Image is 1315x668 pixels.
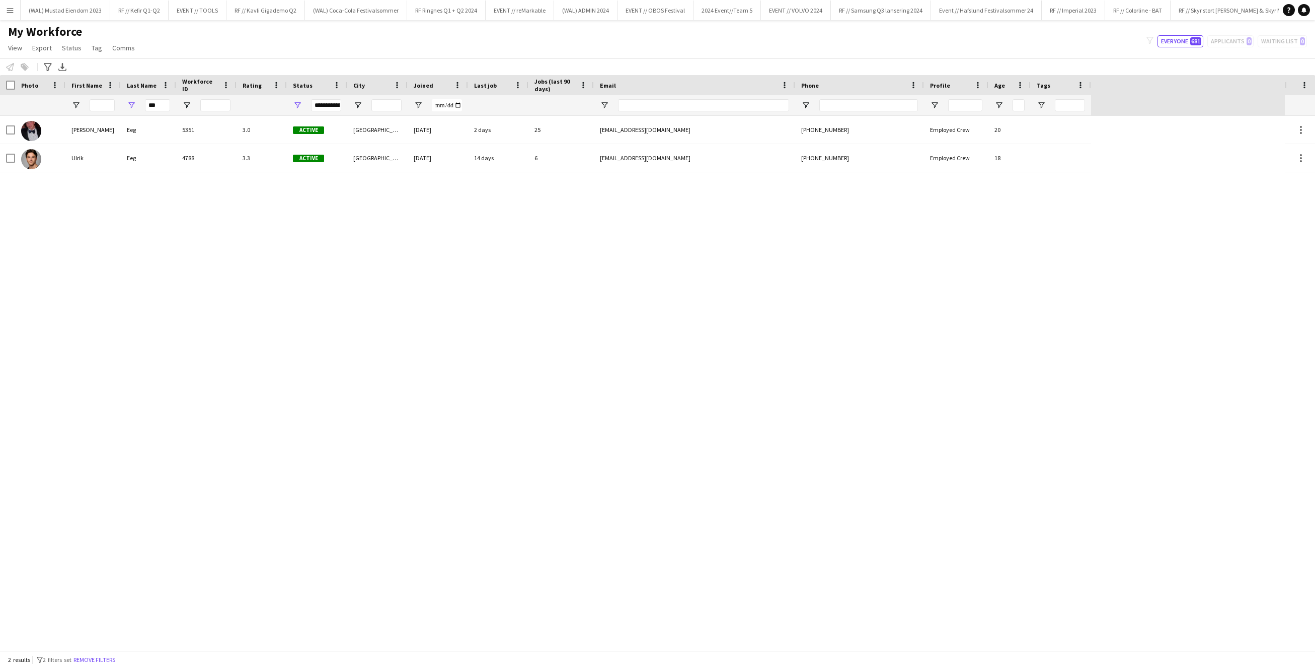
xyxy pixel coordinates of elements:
span: Last Name [127,82,157,89]
input: Phone Filter Input [819,99,918,111]
span: Rating [243,82,262,89]
input: Age Filter Input [1013,99,1025,111]
span: Tags [1037,82,1050,89]
span: Last job [474,82,497,89]
input: First Name Filter Input [90,99,115,111]
button: Open Filter Menu [182,101,191,110]
div: Eeg [121,116,176,144]
div: 20 [988,116,1031,144]
a: Status [58,41,86,54]
span: Active [293,126,324,134]
button: Remove filters [71,654,117,665]
input: Joined Filter Input [432,99,462,111]
div: 3.3 [237,144,287,172]
span: 681 [1190,37,1201,45]
div: [PERSON_NAME] [65,116,121,144]
button: Open Filter Menu [1037,101,1046,110]
input: Tags Filter Input [1055,99,1085,111]
button: Open Filter Menu [127,101,136,110]
span: Age [994,82,1005,89]
div: 5351 [176,116,237,144]
a: Tag [88,41,106,54]
span: Status [293,82,313,89]
div: 14 days [468,144,528,172]
span: Jobs (last 90 days) [534,78,576,93]
a: Export [28,41,56,54]
div: 18 [988,144,1031,172]
button: (WAL) Mustad Eiendom 2023 [21,1,110,20]
div: [DATE] [408,144,468,172]
input: City Filter Input [371,99,402,111]
span: Email [600,82,616,89]
div: 3.0 [237,116,287,144]
span: Joined [414,82,433,89]
span: Export [32,43,52,52]
button: Everyone681 [1157,35,1203,47]
button: RF // Kavli Gigademo Q2 [226,1,305,20]
button: RF // Imperial 2023 [1042,1,1105,20]
button: EVENT // VOLVO 2024 [761,1,831,20]
button: RF // Kefir Q1-Q2 [110,1,169,20]
button: EVENT // OBOS Festival [617,1,693,20]
input: Profile Filter Input [948,99,982,111]
div: 25 [528,116,594,144]
button: Open Filter Menu [994,101,1003,110]
span: Phone [801,82,819,89]
div: 6 [528,144,594,172]
div: [DATE] [408,116,468,144]
img: Ulrik Eeg [21,149,41,169]
input: Email Filter Input [618,99,789,111]
button: RF // Samsung Q3 lansering 2024 [831,1,931,20]
span: Profile [930,82,950,89]
app-action-btn: Export XLSX [56,61,68,73]
button: Open Filter Menu [600,101,609,110]
div: [EMAIL_ADDRESS][DOMAIN_NAME] [594,144,795,172]
span: City [353,82,365,89]
button: (WAL) Coca-Cola Festivalsommer [305,1,407,20]
button: Open Filter Menu [293,101,302,110]
button: Open Filter Menu [930,101,939,110]
button: Open Filter Menu [71,101,81,110]
span: First Name [71,82,102,89]
button: EVENT // reMarkable [486,1,554,20]
span: Comms [112,43,135,52]
span: My Workforce [8,24,82,39]
div: [GEOGRAPHIC_DATA] [347,144,408,172]
input: Last Name Filter Input [145,99,170,111]
div: [GEOGRAPHIC_DATA] [347,116,408,144]
div: Employed Crew [924,116,988,144]
div: [PHONE_NUMBER] [795,144,924,172]
span: Workforce ID [182,78,218,93]
button: RF Ringnes Q1 + Q2 2024 [407,1,486,20]
a: Comms [108,41,139,54]
button: Open Filter Menu [801,101,810,110]
button: RF // Colorline - BAT [1105,1,1171,20]
span: Tag [92,43,102,52]
button: RF // Skyr stort [PERSON_NAME] &. Skyr Multipack [1171,1,1311,20]
img: Birk Eeg [21,121,41,141]
app-action-btn: Advanced filters [42,61,54,73]
div: [PHONE_NUMBER] [795,116,924,144]
div: Eeg [121,144,176,172]
button: Event // Hafslund Festivalsommer 24 [931,1,1042,20]
input: Workforce ID Filter Input [200,99,230,111]
div: 2 days [468,116,528,144]
button: EVENT // TOOLS [169,1,226,20]
span: Photo [21,82,38,89]
button: Open Filter Menu [414,101,423,110]
button: (WAL) ADMIN 2024 [554,1,617,20]
button: 2024 Event//Team 5 [693,1,761,20]
span: 2 filters set [43,656,71,663]
span: View [8,43,22,52]
span: Status [62,43,82,52]
button: Open Filter Menu [353,101,362,110]
div: Employed Crew [924,144,988,172]
div: 4788 [176,144,237,172]
div: [EMAIL_ADDRESS][DOMAIN_NAME] [594,116,795,144]
span: Active [293,155,324,162]
div: Ulrik [65,144,121,172]
a: View [4,41,26,54]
